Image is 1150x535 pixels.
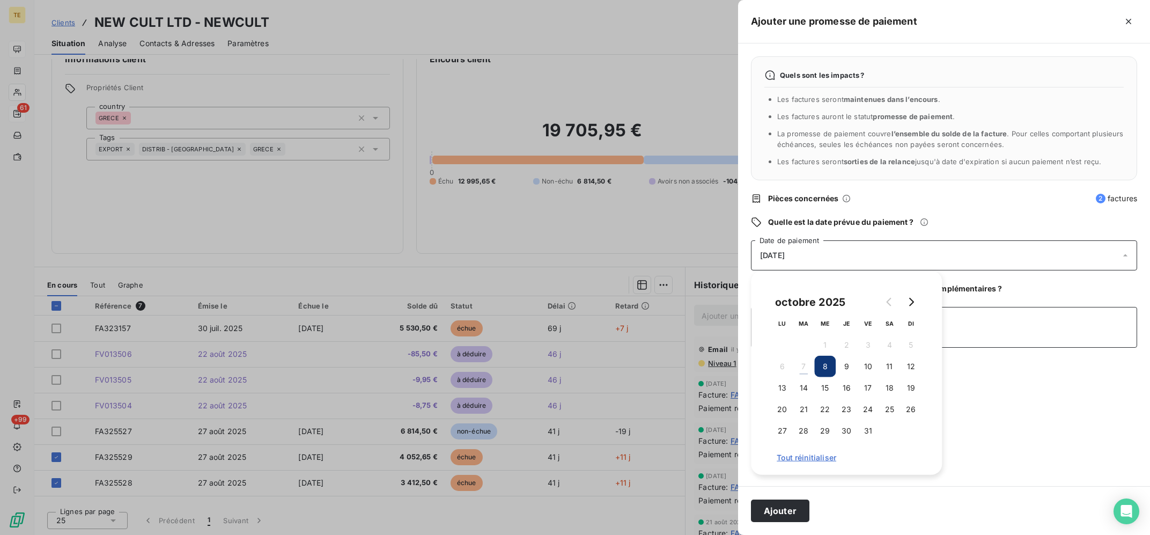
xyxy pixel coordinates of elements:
[1114,499,1139,524] div: Open Intercom Messenger
[900,334,922,356] button: 5
[768,193,839,204] span: Pièces concernées
[793,356,814,377] button: 7
[879,313,900,334] th: samedi
[879,377,900,399] button: 18
[771,356,793,377] button: 6
[780,71,865,79] span: Quels sont les impacts ?
[900,399,922,420] button: 26
[777,157,1101,166] span: Les factures seront jusqu'à date d'expiration si aucun paiement n’est reçu.
[751,14,917,29] h5: Ajouter une promesse de paiement
[793,399,814,420] button: 21
[793,420,814,442] button: 28
[857,377,879,399] button: 17
[857,356,879,377] button: 10
[879,291,900,313] button: Go to previous month
[777,453,916,462] span: Tout réinitialiser
[777,129,1124,149] span: La promesse de paiement couvre . Pour celles comportant plusieurs échéances, seules les échéances...
[768,217,913,228] span: Quelle est la date prévue du paiement ?
[814,313,836,334] th: mercredi
[879,334,900,356] button: 4
[793,313,814,334] th: mardi
[836,399,857,420] button: 23
[857,313,879,334] th: vendredi
[844,95,938,104] span: maintenues dans l’encours
[814,399,836,420] button: 22
[857,399,879,420] button: 24
[844,157,915,166] span: sorties de la relance
[771,313,793,334] th: lundi
[900,313,922,334] th: dimanche
[836,377,857,399] button: 16
[836,420,857,442] button: 30
[814,356,836,377] button: 8
[777,112,955,121] span: Les factures auront le statut .
[857,334,879,356] button: 3
[814,334,836,356] button: 1
[900,291,922,313] button: Go to next month
[879,356,900,377] button: 11
[1096,194,1105,203] span: 2
[814,420,836,442] button: 29
[900,356,922,377] button: 12
[771,399,793,420] button: 20
[891,129,1007,138] span: l’ensemble du solde de la facture
[777,95,940,104] span: Les factures seront .
[836,334,857,356] button: 2
[771,377,793,399] button: 13
[836,313,857,334] th: jeudi
[900,377,922,399] button: 19
[760,251,785,260] span: [DATE]
[771,420,793,442] button: 27
[879,399,900,420] button: 25
[814,377,836,399] button: 15
[751,500,809,522] button: Ajouter
[771,294,849,311] div: octobre 2025
[1096,193,1137,204] span: factures
[793,377,814,399] button: 14
[836,356,857,377] button: 9
[873,112,953,121] span: promesse de paiement
[857,420,879,442] button: 31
